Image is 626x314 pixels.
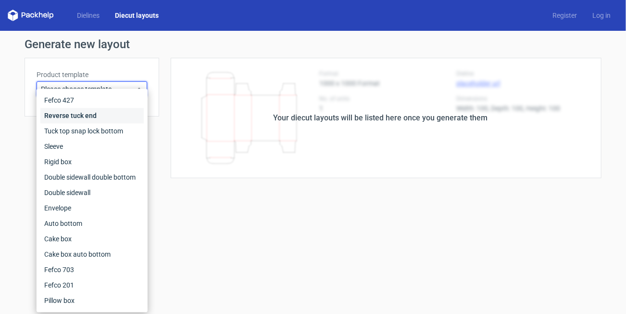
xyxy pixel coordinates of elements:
div: Tuck top snap lock bottom [40,123,144,139]
div: Double sidewall double bottom [40,170,144,185]
div: Pillow box [40,293,144,308]
div: Double sidewall [40,185,144,200]
a: Diecut layouts [107,11,166,20]
div: Cake box [40,231,144,247]
div: Your diecut layouts will be listed here once you generate them [273,112,488,124]
div: Envelope [40,200,144,216]
a: Dielines [69,11,107,20]
span: Please choose template [41,84,136,94]
div: Fefco 201 [40,277,144,293]
div: Fefco 703 [40,262,144,277]
div: Fefco 427 [40,92,144,108]
div: Reverse tuck end [40,108,144,123]
label: Product template [37,70,147,79]
a: Log in [585,11,618,20]
h1: Generate new layout [25,39,601,50]
a: Register [545,11,585,20]
div: Rigid box [40,154,144,170]
div: Auto bottom [40,216,144,231]
div: Cake box auto bottom [40,247,144,262]
div: Sleeve [40,139,144,154]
